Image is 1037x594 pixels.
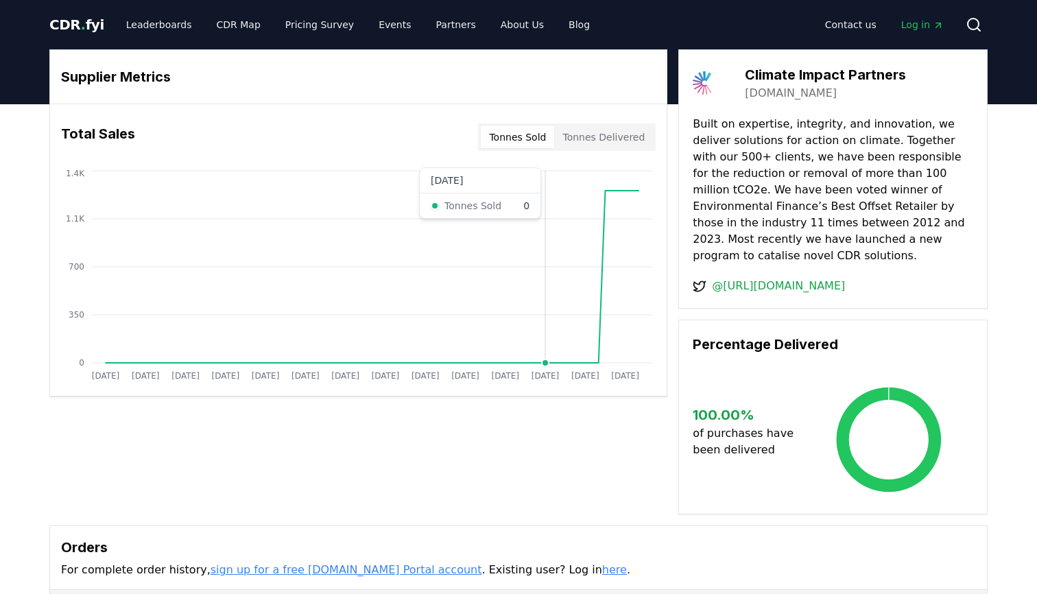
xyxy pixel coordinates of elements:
[81,16,86,33] span: .
[274,12,365,37] a: Pricing Survey
[171,371,200,381] tspan: [DATE]
[212,371,240,381] tspan: [DATE]
[211,563,482,576] a: sign up for a free [DOMAIN_NAME] Portal account
[693,405,804,425] h3: 100.00 %
[451,371,479,381] tspan: [DATE]
[890,12,955,37] a: Log in
[611,371,639,381] tspan: [DATE]
[92,371,120,381] tspan: [DATE]
[490,12,555,37] a: About Us
[291,371,320,381] tspan: [DATE]
[558,12,601,37] a: Blog
[693,116,973,264] p: Built on expertise, integrity, and innovation, we deliver solutions for action on climate. Togeth...
[554,126,653,148] button: Tonnes Delivered
[368,12,422,37] a: Events
[61,537,976,558] h3: Orders
[66,214,85,224] tspan: 1.1K
[69,262,84,272] tspan: 700
[814,12,955,37] nav: Main
[372,371,400,381] tspan: [DATE]
[66,169,85,178] tspan: 1.4K
[571,371,599,381] tspan: [DATE]
[49,15,104,34] a: CDR.fyi
[491,371,519,381] tspan: [DATE]
[693,334,973,355] h3: Percentage Delivered
[331,371,359,381] tspan: [DATE]
[61,562,976,578] p: For complete order history, . Existing user? Log in .
[49,16,104,33] span: CDR fyi
[693,425,804,458] p: of purchases have been delivered
[481,126,554,148] button: Tonnes Sold
[425,12,487,37] a: Partners
[79,358,84,368] tspan: 0
[532,371,560,381] tspan: [DATE]
[745,85,837,102] a: [DOMAIN_NAME]
[115,12,203,37] a: Leaderboards
[61,123,135,151] h3: Total Sales
[115,12,601,37] nav: Main
[693,64,731,102] img: Climate Impact Partners-logo
[745,64,906,85] h3: Climate Impact Partners
[602,563,627,576] a: here
[61,67,656,87] h3: Supplier Metrics
[252,371,280,381] tspan: [DATE]
[206,12,272,37] a: CDR Map
[69,310,84,320] tspan: 350
[814,12,887,37] a: Contact us
[712,278,845,294] a: @[URL][DOMAIN_NAME]
[132,371,160,381] tspan: [DATE]
[901,18,944,32] span: Log in
[412,371,440,381] tspan: [DATE]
